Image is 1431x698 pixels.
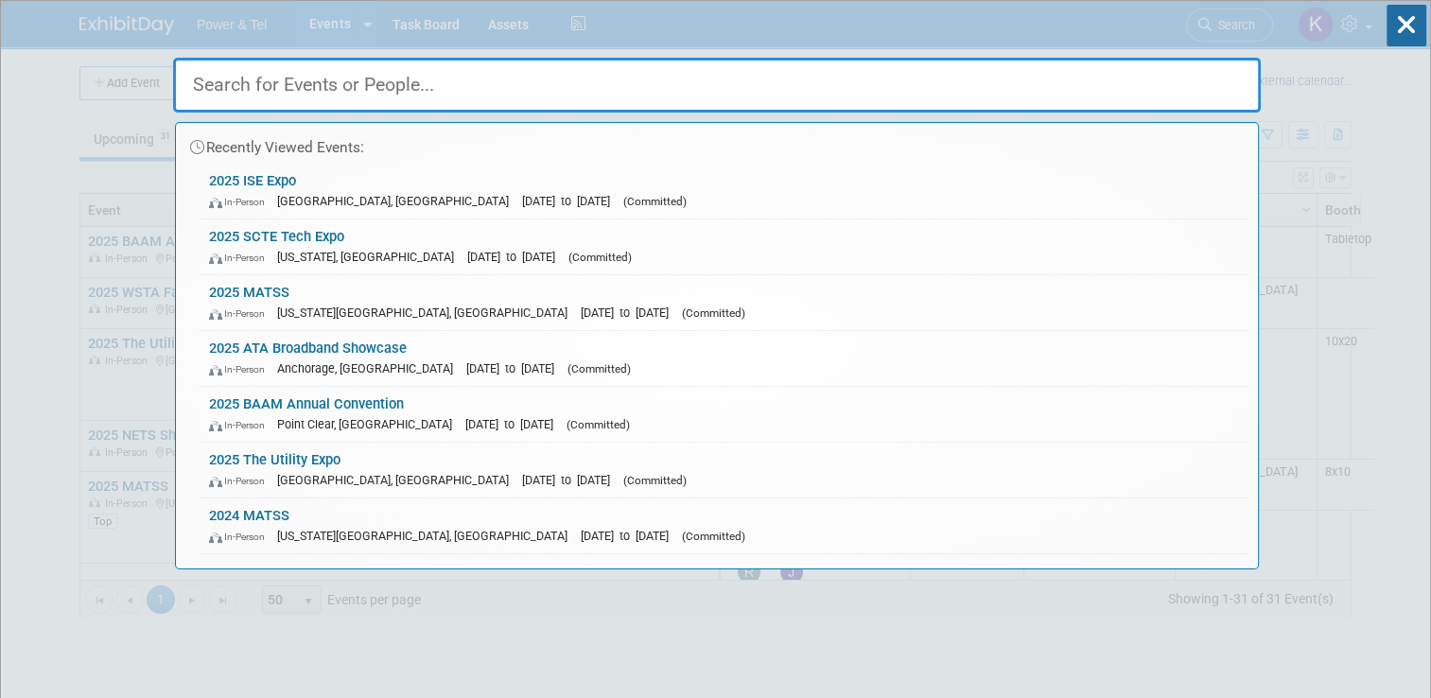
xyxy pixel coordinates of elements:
[209,196,273,208] span: In-Person
[466,361,564,375] span: [DATE] to [DATE]
[200,219,1248,274] a: 2025 SCTE Tech Expo In-Person [US_STATE], [GEOGRAPHIC_DATA] [DATE] to [DATE] (Committed)
[568,251,632,264] span: (Committed)
[623,474,687,487] span: (Committed)
[277,250,463,264] span: [US_STATE], [GEOGRAPHIC_DATA]
[581,305,678,320] span: [DATE] to [DATE]
[277,417,462,431] span: Point Clear, [GEOGRAPHIC_DATA]
[277,194,518,208] span: [GEOGRAPHIC_DATA], [GEOGRAPHIC_DATA]
[465,417,563,431] span: [DATE] to [DATE]
[567,362,631,375] span: (Committed)
[185,123,1248,164] div: Recently Viewed Events:
[522,473,620,487] span: [DATE] to [DATE]
[277,361,462,375] span: Anchorage, [GEOGRAPHIC_DATA]
[200,331,1248,386] a: 2025 ATA Broadband Showcase In-Person Anchorage, [GEOGRAPHIC_DATA] [DATE] to [DATE] (Committed)
[209,252,273,264] span: In-Person
[200,498,1248,553] a: 2024 MATSS In-Person [US_STATE][GEOGRAPHIC_DATA], [GEOGRAPHIC_DATA] [DATE] to [DATE] (Committed)
[682,530,745,543] span: (Committed)
[623,195,687,208] span: (Committed)
[467,250,565,264] span: [DATE] to [DATE]
[209,307,273,320] span: In-Person
[209,419,273,431] span: In-Person
[567,418,630,431] span: (Committed)
[200,164,1248,218] a: 2025 ISE Expo In-Person [GEOGRAPHIC_DATA], [GEOGRAPHIC_DATA] [DATE] to [DATE] (Committed)
[209,475,273,487] span: In-Person
[209,531,273,543] span: In-Person
[173,58,1261,113] input: Search for Events or People...
[682,306,745,320] span: (Committed)
[277,473,518,487] span: [GEOGRAPHIC_DATA], [GEOGRAPHIC_DATA]
[200,387,1248,442] a: 2025 BAAM Annual Convention In-Person Point Clear, [GEOGRAPHIC_DATA] [DATE] to [DATE] (Committed)
[522,194,620,208] span: [DATE] to [DATE]
[200,443,1248,497] a: 2025 The Utility Expo In-Person [GEOGRAPHIC_DATA], [GEOGRAPHIC_DATA] [DATE] to [DATE] (Committed)
[200,275,1248,330] a: 2025 MATSS In-Person [US_STATE][GEOGRAPHIC_DATA], [GEOGRAPHIC_DATA] [DATE] to [DATE] (Committed)
[277,529,577,543] span: [US_STATE][GEOGRAPHIC_DATA], [GEOGRAPHIC_DATA]
[277,305,577,320] span: [US_STATE][GEOGRAPHIC_DATA], [GEOGRAPHIC_DATA]
[581,529,678,543] span: [DATE] to [DATE]
[209,363,273,375] span: In-Person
